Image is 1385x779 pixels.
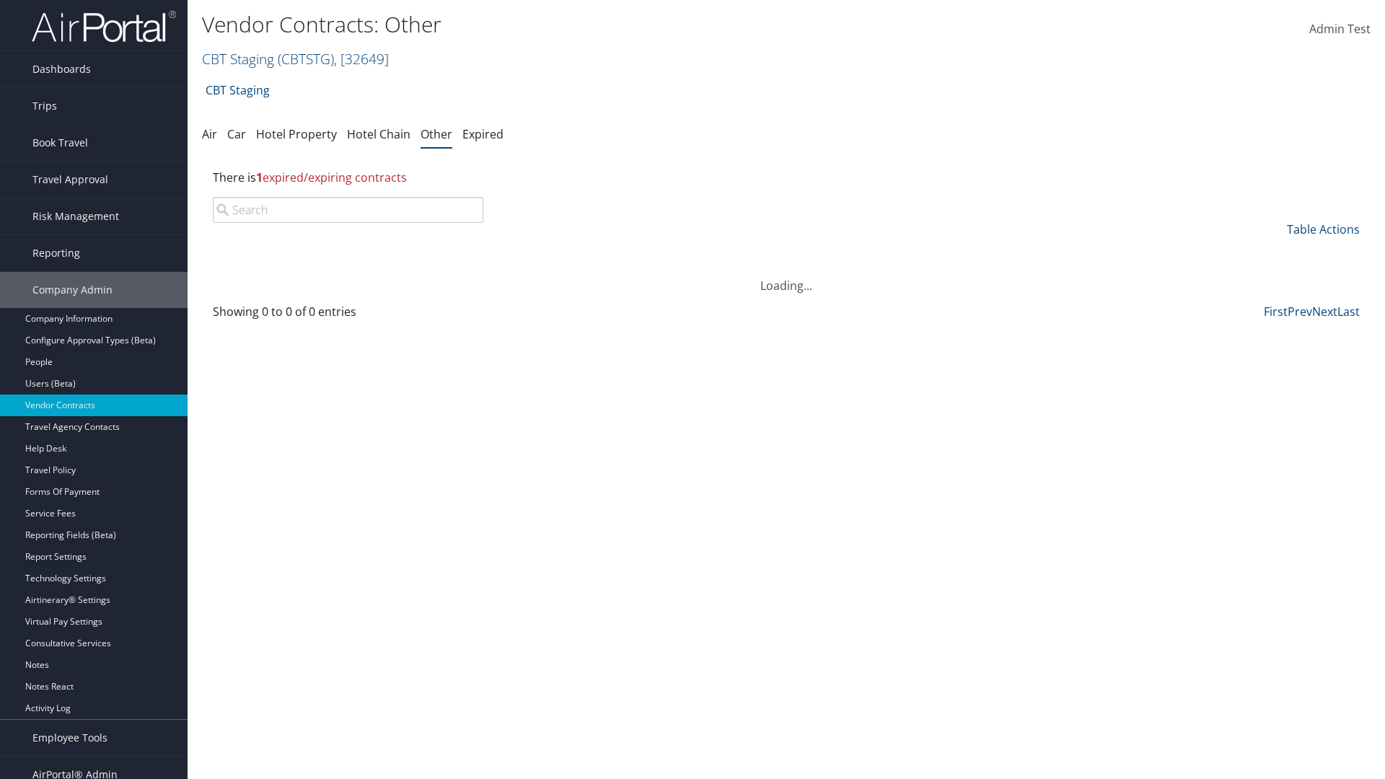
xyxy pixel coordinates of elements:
[32,51,91,87] span: Dashboards
[32,235,80,271] span: Reporting
[1309,7,1371,52] a: Admin Test
[32,162,108,198] span: Travel Approval
[421,126,452,142] a: Other
[32,720,107,756] span: Employee Tools
[202,260,1371,294] div: Loading...
[32,88,57,124] span: Trips
[32,198,119,234] span: Risk Management
[256,170,407,185] span: expired/expiring contracts
[1264,304,1288,320] a: First
[227,126,246,142] a: Car
[278,49,334,69] span: ( CBTSTG )
[1312,304,1337,320] a: Next
[202,9,981,40] h1: Vendor Contracts: Other
[213,197,483,223] input: Search
[462,126,504,142] a: Expired
[256,170,263,185] strong: 1
[1337,304,1360,320] a: Last
[202,49,389,69] a: CBT Staging
[347,126,410,142] a: Hotel Chain
[256,126,337,142] a: Hotel Property
[202,158,1371,197] div: There is
[32,272,113,308] span: Company Admin
[1309,21,1371,37] span: Admin Test
[32,9,176,43] img: airportal-logo.png
[206,76,270,105] a: CBT Staging
[1287,221,1360,237] a: Table Actions
[334,49,389,69] span: , [ 32649 ]
[202,126,217,142] a: Air
[32,125,88,161] span: Book Travel
[1288,304,1312,320] a: Prev
[213,303,483,327] div: Showing 0 to 0 of 0 entries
